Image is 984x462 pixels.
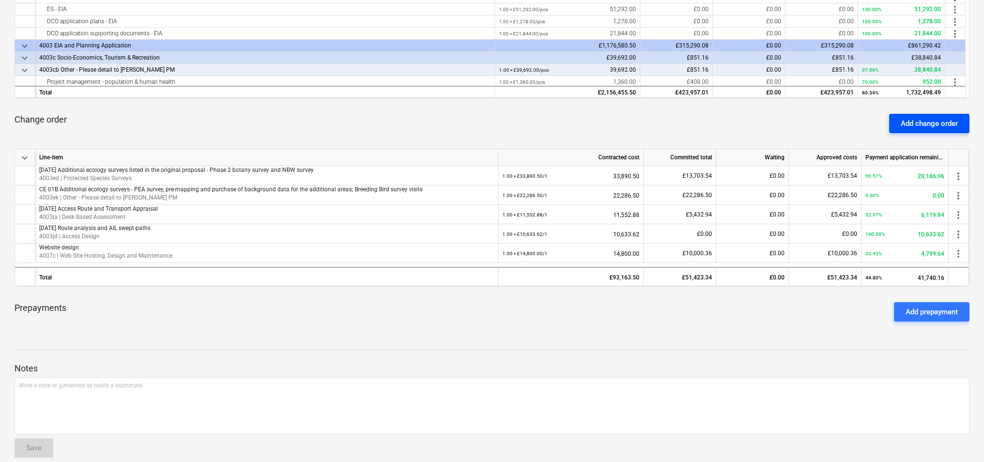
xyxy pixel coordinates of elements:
[766,66,781,73] span: £0.00
[766,6,781,13] span: £0.00
[889,114,969,133] button: Add change order
[828,172,857,179] span: £13,703.54
[495,52,640,64] div: £39,692.00
[901,117,958,130] div: Add change order
[828,192,857,199] span: £22,286.50
[862,7,881,12] small: 100.00%
[865,275,882,280] small: 44.80%
[39,224,494,232] p: [DATE] Route analysis and AIL swept-paths
[19,64,30,76] span: keyboard_arrow_down
[499,15,636,28] div: 1,278.00
[39,166,494,174] p: [DATE] Additional ecology surveys listed in the original proposal - Phase 2 botany survey and NBW...
[19,40,30,52] span: keyboard_arrow_down
[906,306,958,318] div: Add prepayment
[694,30,709,37] span: £0.00
[839,78,854,85] span: £0.00
[789,149,862,166] div: Approved costs
[19,52,30,64] span: keyboard_arrow_down
[39,185,494,194] p: CE 01B Additional ecology surveys - PEA survey, pre-mapping and purchase of background data for t...
[862,3,941,15] div: 51,292.00
[495,40,640,52] div: £1,176,580.50
[502,212,547,217] small: 1.00 × £11,552.88 / 1
[39,3,491,15] div: ES - EIA
[499,149,644,166] div: Contracted cost
[858,40,945,52] div: £861,290.42
[770,250,785,257] span: £0.00
[949,28,961,40] span: more_vert
[686,211,712,218] span: £5,432.94
[865,166,944,186] div: 20,186.96
[682,250,712,257] span: £10,000.36
[862,90,878,95] small: 80.34%
[499,76,636,88] div: 1,360.00
[789,267,862,286] div: £51,423.34
[865,251,882,256] small: 32.43%
[770,192,785,199] span: £0.00
[953,229,964,240] span: more_vert
[495,86,640,98] div: £2,156,455.50
[644,149,716,166] div: Committed total
[15,114,67,125] p: Change order
[766,18,781,25] span: £0.00
[862,64,941,76] div: 38,840.84
[682,192,712,199] span: £22,286.50
[786,52,858,64] div: £851.16
[499,79,545,85] small: 1.00 × £1,360.00 / pcs
[499,64,636,76] div: 39,692.00
[862,76,941,88] div: 952.00
[766,78,781,85] span: £0.00
[949,4,961,15] span: more_vert
[842,231,857,237] span: £0.00
[502,193,547,198] small: 1.00 × £22,286.50 / 1
[716,149,789,166] div: Waiting
[865,244,944,263] div: 4,799.64
[35,86,495,98] div: Total
[770,211,785,218] span: £0.00
[39,194,494,202] p: 4003ek | Other - Please detail to [PERSON_NAME] PM
[640,86,713,98] div: £423,957.01
[39,174,494,183] p: 4003ed | Protected Species Surveys
[865,193,879,198] small: 0.00%
[858,52,945,64] div: £38,840.84
[644,267,716,286] div: £51,423.34
[15,302,66,322] p: Prepayments
[862,67,878,73] small: 97.86%
[936,416,984,462] div: Chat Widget
[713,40,786,52] div: £0.00
[865,224,944,244] div: 10,633.62
[687,78,709,85] span: £408.00
[953,248,964,260] span: more_vert
[39,15,491,28] div: DCO application plans - EIA
[35,149,499,166] div: Line-item
[499,67,549,73] small: 1.00 × £39,692.00 / pcs
[949,16,961,28] span: more_vert
[865,205,944,225] div: 6,119.94
[39,244,494,252] p: Website design
[502,244,639,263] div: 14,800.00
[502,224,639,244] div: 10,633.62
[502,173,547,179] small: 1.00 × £33,890.50 / 1
[39,64,491,76] div: 4003cb Other - Please detail to [PERSON_NAME] PM
[39,52,491,64] div: 4003c Socio-Economics, Tourism & Recreation
[687,66,709,73] span: £851.16
[862,31,881,36] small: 100.00%
[828,250,857,257] span: £10,000.36
[839,18,854,25] span: £0.00
[502,205,639,225] div: 11,552.88
[39,213,494,221] p: 4003ja | Desk Based Assessment
[766,30,781,37] span: £0.00
[865,185,944,205] div: 0.00
[694,18,709,25] span: £0.00
[862,15,941,28] div: 1,278.00
[35,267,499,286] div: Total
[39,252,494,260] p: 4007c | Web Site Hosting, Design and Maintenance
[894,302,969,322] button: Add prepayment
[862,79,878,85] small: 70.00%
[713,86,786,98] div: £0.00
[499,3,636,15] div: 51,292.00
[862,28,941,40] div: 21,844.00
[953,209,964,221] span: more_vert
[716,267,789,286] div: £0.00
[697,231,712,237] span: £0.00
[39,28,491,40] div: DCO application supporting documents - EIA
